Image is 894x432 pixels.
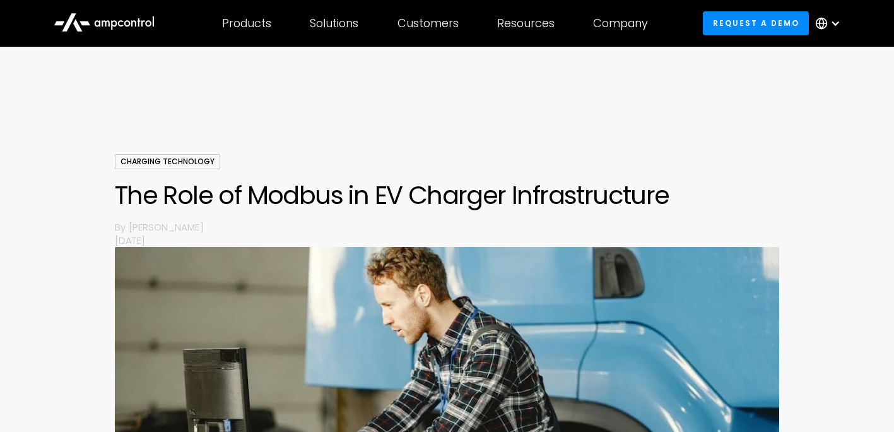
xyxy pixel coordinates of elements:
div: Company [593,16,648,30]
div: Products [222,16,271,30]
p: By [115,220,129,234]
div: Resources [497,16,555,30]
div: Charging Technology [115,154,220,169]
h1: The Role of Modbus in EV Charger Infrastructure [115,180,780,210]
a: Request a demo [703,11,809,35]
div: Solutions [310,16,358,30]
div: Customers [397,16,459,30]
p: [DATE] [115,234,780,247]
p: [PERSON_NAME] [129,220,779,234]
